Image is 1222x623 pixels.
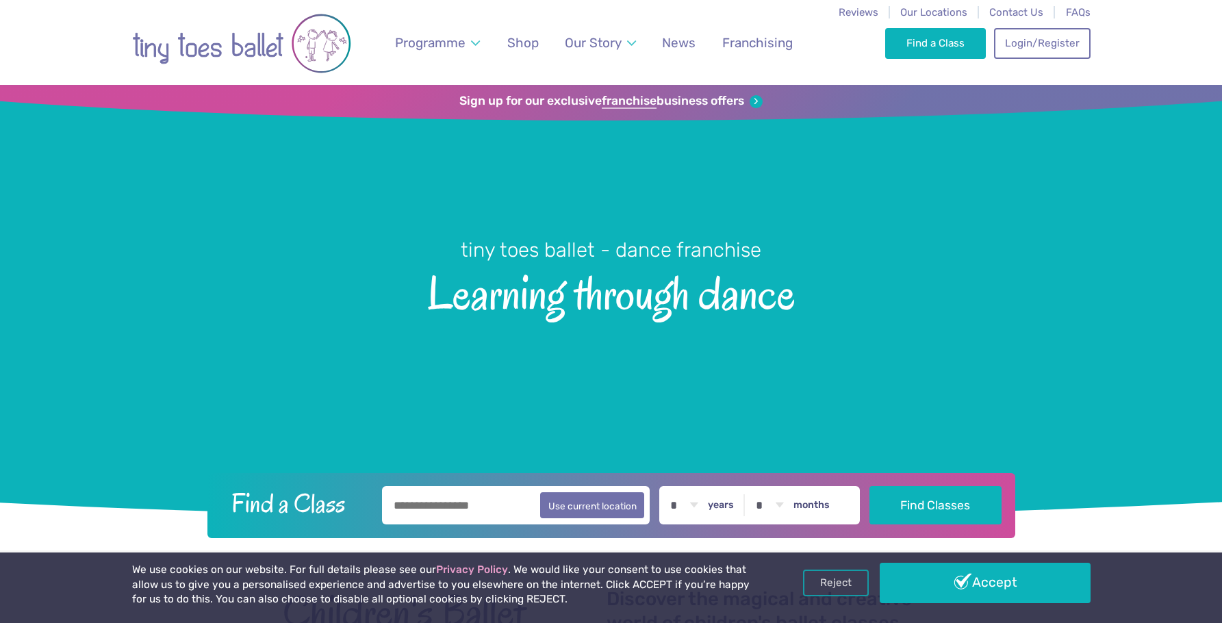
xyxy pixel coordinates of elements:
a: News [656,27,702,59]
small: tiny toes ballet - dance franchise [461,238,761,262]
a: Franchising [715,27,799,59]
a: Privacy Policy [436,563,508,576]
a: Sign up for our exclusivefranchisebusiness offers [459,94,763,109]
a: FAQs [1066,6,1091,18]
label: years [708,499,734,511]
img: tiny toes ballet [132,9,351,78]
h2: Find a Class [220,486,372,520]
a: Accept [880,563,1091,602]
a: Shop [500,27,545,59]
span: Shop [507,35,539,51]
strong: franchise [602,94,657,109]
span: Our Story [565,35,622,51]
span: Learning through dance [24,264,1198,319]
a: Reject [803,570,869,596]
span: Programme [395,35,466,51]
label: months [793,499,830,511]
a: Contact Us [989,6,1043,18]
span: News [662,35,696,51]
a: Reviews [839,6,878,18]
a: Login/Register [994,28,1090,58]
span: Franchising [722,35,793,51]
a: Our Story [558,27,642,59]
a: Programme [388,27,486,59]
a: Find a Class [885,28,986,58]
button: Find Classes [869,486,1002,524]
a: Our Locations [900,6,967,18]
p: We use cookies on our website. For full details please see our . We would like your consent to us... [132,563,755,607]
button: Use current location [540,492,645,518]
